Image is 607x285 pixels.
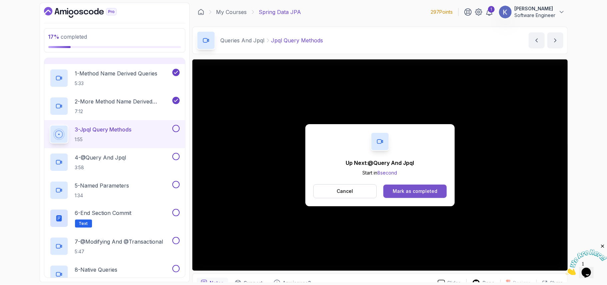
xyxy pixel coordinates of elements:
p: 297 Points [431,9,453,15]
a: Dashboard [198,9,204,15]
p: [PERSON_NAME] [515,5,556,12]
button: Mark as completed [383,185,446,198]
p: Up Next: @Query And Jpql [346,159,414,167]
img: user profile image [499,6,512,18]
button: next content [547,32,563,48]
p: Jpql Query Methods [271,36,323,44]
p: Cancel [337,188,353,195]
p: Spring Data JPA [259,8,301,16]
button: 8-Native Queries4:00 [50,265,180,284]
p: 4:00 [75,276,118,283]
span: 8 second [378,170,397,176]
button: previous content [529,32,545,48]
button: 4-@Query And Jpql3:58 [50,153,180,172]
p: 1:55 [75,136,132,143]
a: My Courses [216,8,247,16]
p: 4 - @Query And Jpql [75,154,126,162]
p: 3:58 [75,164,126,171]
button: 6-End Section CommitText [50,209,180,228]
button: 1-Method Name Derived Queries5:33 [50,69,180,87]
div: 1 [488,6,495,13]
div: Mark as completed [393,188,437,195]
button: user profile image[PERSON_NAME]Software Engineer [499,5,565,19]
button: 7-@Modifying And @Transactional5:47 [50,237,180,256]
iframe: 3 - JPQL Query Methods [192,59,568,271]
p: Software Engineer [515,12,556,19]
button: 3-Jpql Query Methods1:55 [50,125,180,144]
a: 1 [485,8,493,16]
p: Start in [346,170,414,176]
p: 5 - Named Parameters [75,182,129,190]
p: 1:34 [75,192,129,199]
p: Queries And Jpql [221,36,265,44]
button: Cancel [313,184,377,198]
p: 8 - Native Queries [75,266,118,274]
p: 3 - Jpql Query Methods [75,125,132,133]
p: 7 - @Modifying And @Transactional [75,238,163,246]
button: 5-Named Parameters1:34 [50,181,180,200]
span: 17 % [48,33,60,40]
a: Dashboard [44,7,132,18]
span: 1 [3,3,5,8]
span: Text [79,221,88,226]
p: 1 - Method Name Derived Queries [75,69,158,77]
iframe: chat widget [566,243,607,275]
p: 7:12 [75,108,171,115]
p: 5:33 [75,80,158,87]
button: 2-More Method Name Derived Queries7:12 [50,97,180,115]
p: 6 - End Section Commit [75,209,132,217]
p: 2 - More Method Name Derived Queries [75,97,171,105]
span: completed [48,33,87,40]
p: 5:47 [75,248,163,255]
